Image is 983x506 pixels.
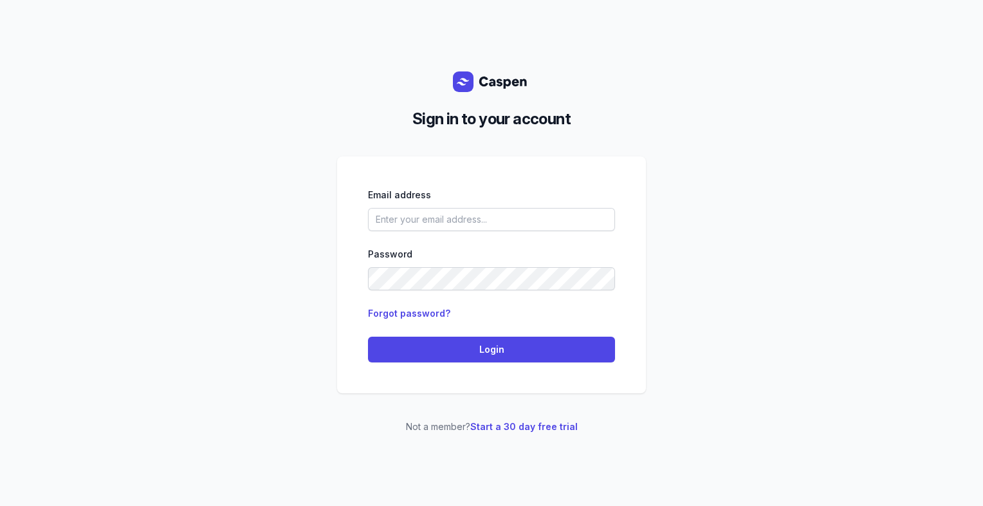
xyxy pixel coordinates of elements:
[347,108,636,131] h2: Sign in to your account
[368,337,615,362] button: Login
[368,208,615,231] input: Enter your email address...
[368,308,450,319] a: Forgot password?
[368,247,615,262] div: Password
[376,342,607,357] span: Login
[368,187,615,203] div: Email address
[470,421,578,432] a: Start a 30 day free trial
[337,419,646,435] p: Not a member?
